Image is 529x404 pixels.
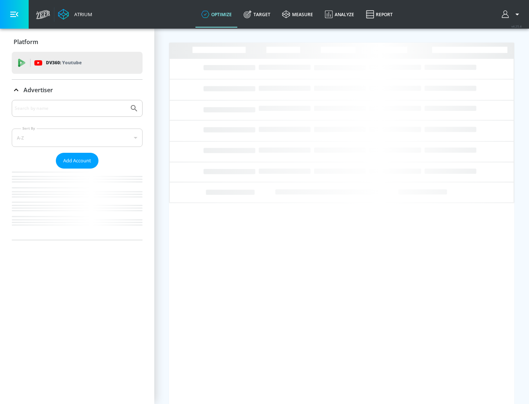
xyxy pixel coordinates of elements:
div: Atrium [71,11,92,18]
p: DV360: [46,59,82,67]
div: A-Z [12,129,143,147]
span: Add Account [63,156,91,165]
span: v 4.25.4 [511,24,522,28]
button: Add Account [56,153,98,169]
a: Report [360,1,399,28]
div: DV360: Youtube [12,52,143,74]
p: Advertiser [24,86,53,94]
label: Sort By [21,126,37,131]
a: Analyze [319,1,360,28]
div: Advertiser [12,100,143,240]
a: Atrium [58,9,92,20]
div: Platform [12,32,143,52]
p: Platform [14,38,38,46]
a: Target [238,1,276,28]
p: Youtube [62,59,82,66]
a: measure [276,1,319,28]
a: optimize [195,1,238,28]
input: Search by name [15,104,126,113]
div: Advertiser [12,80,143,100]
nav: list of Advertiser [12,169,143,240]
